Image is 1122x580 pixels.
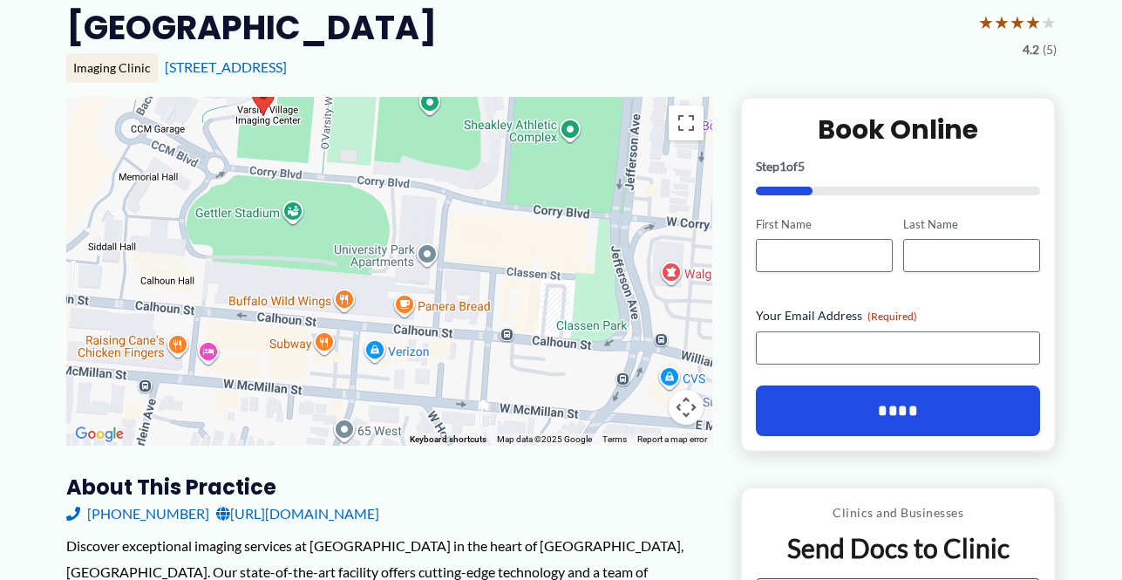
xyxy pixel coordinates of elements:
p: Clinics and Businesses [755,502,1042,524]
span: 4.2 [1023,38,1039,61]
a: [STREET_ADDRESS] [165,58,287,75]
button: Toggle fullscreen view [669,106,704,140]
span: 5 [798,159,805,174]
span: ★ [1025,6,1041,38]
button: Keyboard shortcuts [410,433,486,446]
span: Map data ©2025 Google [497,434,592,444]
a: Open this area in Google Maps (opens a new window) [71,423,128,446]
h2: [GEOGRAPHIC_DATA] [66,6,437,49]
span: ★ [994,6,1010,38]
img: Google [71,423,128,446]
label: First Name [756,216,893,233]
a: [PHONE_NUMBER] [66,501,209,527]
span: (5) [1043,38,1057,61]
a: Report a map error [637,434,707,444]
a: Terms [602,434,627,444]
label: Last Name [903,216,1040,233]
span: ★ [1041,6,1057,38]
span: (Required) [867,310,917,323]
div: Imaging Clinic [66,53,158,83]
button: Map camera controls [669,390,704,425]
h3: About this practice [66,474,712,501]
h2: Book Online [756,113,1041,147]
a: [URL][DOMAIN_NAME] [216,501,379,527]
p: Send Docs to Clinic [755,531,1042,565]
span: ★ [978,6,994,38]
p: Step of [756,160,1041,173]
span: 1 [779,159,786,174]
span: ★ [1010,6,1025,38]
label: Your Email Address [756,307,1041,324]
